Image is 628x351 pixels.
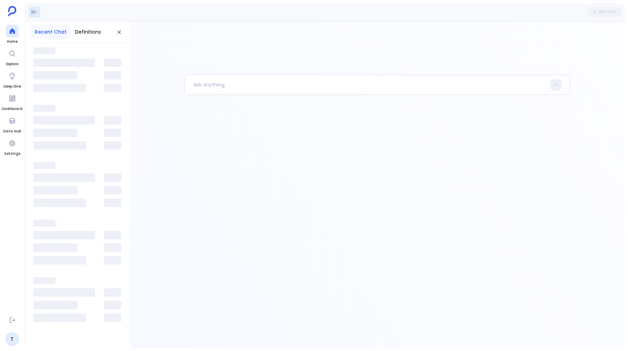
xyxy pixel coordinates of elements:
[2,106,22,112] span: Dashboard
[8,6,16,16] img: petavue logo
[71,26,105,39] button: Definitions
[6,61,19,67] span: Explore
[5,332,19,346] a: T
[30,26,71,39] button: Recent Chat
[3,129,21,134] span: Data Hub
[2,92,22,112] a: Dashboard
[6,25,19,44] a: Home
[4,70,21,89] a: Deep Dive
[4,84,21,89] span: Deep Dive
[6,39,19,44] span: Home
[4,151,20,157] span: Settings
[3,115,21,134] a: Data Hub
[6,47,19,67] a: Explore
[4,137,20,157] a: Settings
